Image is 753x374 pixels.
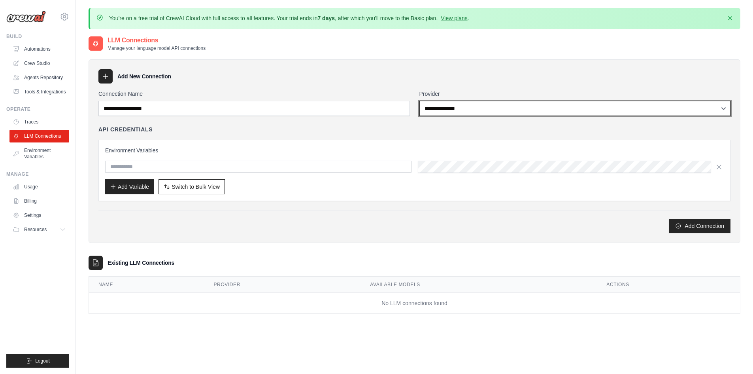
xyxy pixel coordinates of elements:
h3: Environment Variables [105,146,724,154]
div: Operate [6,106,69,112]
th: Name [89,277,204,293]
span: Resources [24,226,47,233]
a: Billing [9,195,69,207]
a: Crew Studio [9,57,69,70]
button: Resources [9,223,69,236]
a: Settings [9,209,69,222]
div: Build [6,33,69,40]
p: You're on a free trial of CrewAI Cloud with full access to all features. Your trial ends in , aft... [109,14,469,22]
a: Usage [9,180,69,193]
button: Add Variable [105,179,154,194]
a: View plans [441,15,467,21]
th: Actions [597,277,740,293]
strong: 7 days [317,15,335,21]
a: LLM Connections [9,130,69,142]
div: Manage [6,171,69,177]
td: No LLM connections found [89,293,740,314]
img: Logo [6,11,46,23]
label: Provider [419,90,731,98]
button: Add Connection [669,219,730,233]
th: Available Models [360,277,597,293]
span: Switch to Bulk View [172,183,220,191]
a: Traces [9,116,69,128]
a: Agents Repository [9,71,69,84]
label: Connection Name [98,90,410,98]
p: Manage your language model API connections [108,45,206,51]
h4: API Credentials [98,125,153,133]
a: Tools & Integrations [9,85,69,98]
h3: Add New Connection [117,72,171,80]
h3: Existing LLM Connections [108,259,174,267]
h2: LLM Connections [108,36,206,45]
a: Automations [9,43,69,55]
th: Provider [204,277,361,293]
a: Environment Variables [9,144,69,163]
button: Switch to Bulk View [159,179,225,194]
span: Logout [35,358,50,364]
button: Logout [6,354,69,368]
